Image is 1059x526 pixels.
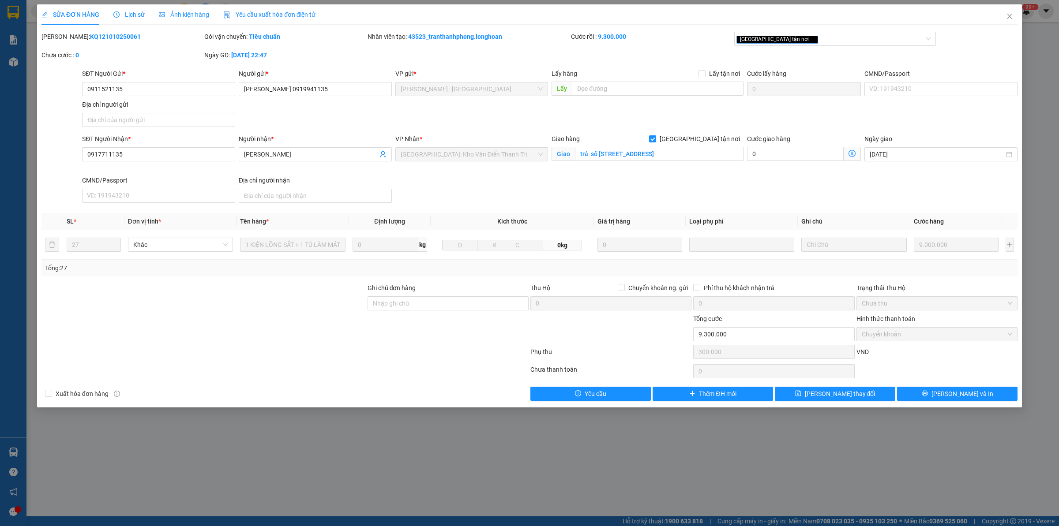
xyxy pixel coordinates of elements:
span: Xuất hóa đơn hàng [52,389,112,399]
span: Hồ Chí Minh : Kho Quận 12 [401,82,543,96]
span: [GEOGRAPHIC_DATA] tận nơi [656,134,744,144]
span: Giao [552,147,575,161]
th: Ghi chú [798,213,910,230]
div: CMND/Passport [82,175,235,185]
span: Lịch sử [113,11,145,18]
input: Cước lấy hàng [747,82,861,96]
span: Lấy [552,82,572,96]
span: Giá trị hàng [597,218,630,225]
span: Hà Nội: Kho Văn Điển Thanh Trì [401,148,543,161]
div: SĐT Người Nhận [82,134,235,144]
span: Tên hàng [240,218,269,225]
input: Địa chỉ của người gửi [82,113,235,127]
span: Chuyển khoản [862,328,1012,341]
label: Cước giao hàng [747,135,790,142]
span: Khác [133,238,228,251]
span: Cước hàng [914,218,944,225]
div: Phụ thu [529,347,692,362]
span: Lấy hàng [552,70,577,77]
span: [PERSON_NAME] và In [931,389,993,399]
span: Lấy tận nơi [706,69,744,78]
span: VP Nhận [395,135,420,142]
div: Cước rồi : [571,32,732,41]
span: SỬA ĐƠN HÀNG [41,11,99,18]
div: Nhân viên tạo: [368,32,570,41]
div: Tổng: 27 [45,263,409,273]
input: 0 [914,238,999,252]
input: Giao tận nơi [575,147,744,161]
input: Ngày giao [870,149,1004,159]
span: Kích thước [497,218,527,225]
div: Gói vận chuyển: [204,32,365,41]
span: Giao hàng [552,135,580,142]
span: close [810,37,815,41]
input: R [477,240,512,250]
div: Địa chỉ người gửi [82,100,235,109]
div: [PERSON_NAME]: [41,32,203,41]
input: Địa chỉ của người nhận [239,189,392,203]
b: Tiêu chuẩn [249,33,280,40]
div: Người gửi [239,69,392,78]
span: plus [689,390,695,397]
span: Tổng cước [693,315,722,322]
b: 9.300.000 [598,33,626,40]
span: Đơn vị tính [128,218,161,225]
span: kg [418,238,427,252]
span: Chưa thu [862,297,1012,310]
div: CMND/Passport [864,69,1018,78]
span: close [1006,13,1013,20]
span: dollar-circle [849,150,856,157]
span: [GEOGRAPHIC_DATA] tận nơi [736,36,818,44]
button: exclamation-circleYêu cầu [530,387,651,401]
button: plus [1006,238,1014,252]
label: Cước lấy hàng [747,70,786,77]
input: Ghi Chú [801,238,906,252]
input: 0 [597,238,682,252]
input: VD: Bàn, Ghế [240,238,345,252]
b: 0 [75,52,79,59]
img: icon [223,11,230,19]
b: [DATE] 22:47 [231,52,267,59]
div: SĐT Người Gửi [82,69,235,78]
b: KQ121010250061 [90,33,141,40]
span: picture [159,11,165,18]
div: Chưa thanh toán [529,365,692,380]
span: Thêm ĐH mới [699,389,736,399]
input: D [442,240,477,250]
button: save[PERSON_NAME] thay đổi [775,387,895,401]
button: Close [997,4,1022,29]
input: C [512,240,544,250]
input: Ghi chú đơn hàng [368,296,529,310]
span: [PERSON_NAME] thay đổi [805,389,875,399]
span: Chuyển khoản ng. gửi [625,283,691,293]
label: Ghi chú đơn hàng [368,284,416,291]
button: printer[PERSON_NAME] và In [897,387,1018,401]
span: info-circle [114,391,120,397]
input: Cước giao hàng [747,147,844,161]
span: clock-circle [113,11,120,18]
div: Địa chỉ người nhận [239,175,392,185]
span: edit [41,11,48,18]
input: Dọc đường [572,82,744,96]
b: 43523_tranthanhphong.longhoan [408,33,502,40]
label: Hình thức thanh toán [856,315,915,322]
div: Chưa cước : [41,50,203,60]
div: Trạng thái Thu Hộ [856,283,1018,293]
span: printer [922,390,928,397]
th: Loại phụ phí [686,213,798,230]
button: delete [45,238,59,252]
span: VND [856,348,869,355]
span: Định lượng [374,218,405,225]
span: Yêu cầu xuất hóa đơn điện tử [223,11,315,18]
span: exclamation-circle [575,390,581,397]
button: plusThêm ĐH mới [653,387,773,401]
span: Phí thu hộ khách nhận trả [700,283,778,293]
span: Thu Hộ [530,284,550,291]
label: Ngày giao [864,135,892,142]
span: SL [67,218,74,225]
span: Yêu cầu [585,389,606,399]
span: 0kg [543,240,582,250]
div: Ngày GD: [204,50,365,60]
span: save [795,390,801,397]
div: Người nhận [239,134,392,144]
